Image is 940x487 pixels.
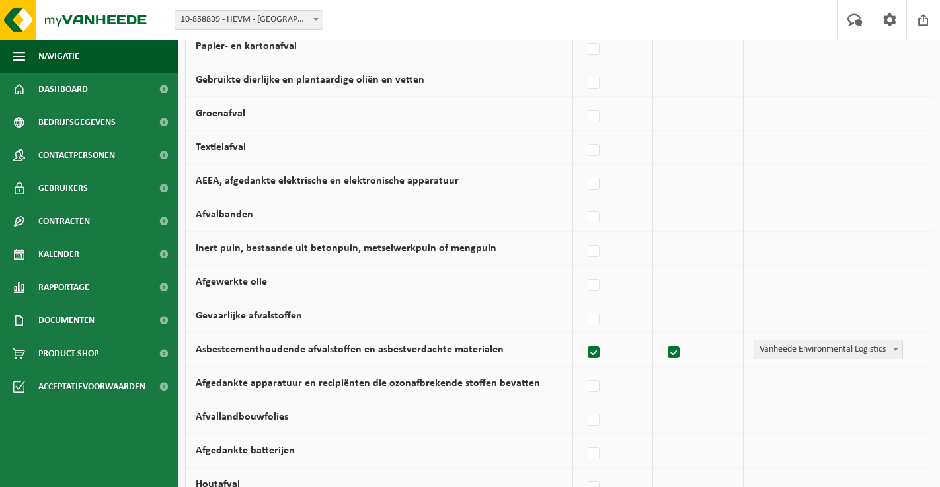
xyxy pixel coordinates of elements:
label: Groenafval [196,108,245,119]
span: Contracten [38,205,90,238]
span: 10-858839 - HEVM - ROESELARE [175,10,323,30]
label: Afgedankte batterijen [196,445,295,456]
label: Afvallandbouwfolies [196,412,288,422]
span: Documenten [38,304,95,337]
span: Gebruikers [38,172,88,205]
label: Afgedankte apparatuur en recipiënten die ozonafbrekende stoffen bevatten [196,378,540,389]
span: Product Shop [38,337,98,370]
label: AEEA, afgedankte elektrische en elektronische apparatuur [196,176,459,186]
span: Vanheede Environmental Logistics [754,340,903,359]
span: Acceptatievoorwaarden [38,370,145,403]
span: Rapportage [38,271,89,304]
span: Contactpersonen [38,139,115,172]
span: 10-858839 - HEVM - ROESELARE [175,11,323,29]
span: Navigatie [38,40,79,73]
label: Afvalbanden [196,209,253,220]
span: Vanheede Environmental Logistics [754,340,902,359]
label: Inert puin, bestaande uit betonpuin, metselwerkpuin of mengpuin [196,243,496,254]
label: Asbestcementhoudende afvalstoffen en asbestverdachte materialen [196,344,504,355]
label: Gevaarlijke afvalstoffen [196,311,302,321]
label: Papier- en kartonafval [196,41,297,52]
span: Kalender [38,238,79,271]
label: Afgewerkte olie [196,277,267,287]
label: Gebruikte dierlijke en plantaardige oliën en vetten [196,75,424,85]
label: Textielafval [196,142,246,153]
span: Dashboard [38,73,88,106]
span: Bedrijfsgegevens [38,106,116,139]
